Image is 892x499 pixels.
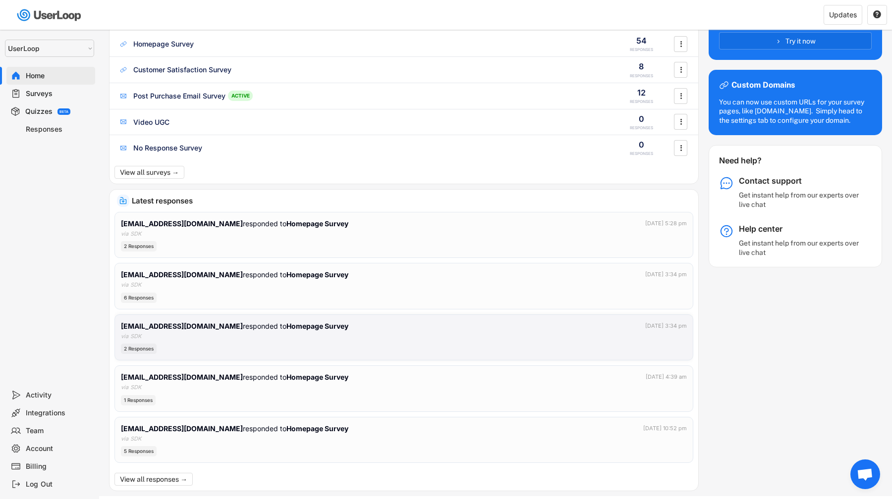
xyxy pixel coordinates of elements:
text:  [680,64,682,75]
div: [DATE] 10:52 pm [643,424,687,433]
div: responded to [121,423,348,434]
div: RESPONSES [630,151,653,156]
strong: [EMAIL_ADDRESS][DOMAIN_NAME] [121,270,243,279]
div: [DATE] 3:34 pm [645,322,687,330]
button:  [676,89,686,103]
button:  [676,62,686,77]
strong: Homepage Survey [286,424,348,433]
div: responded to [121,218,348,229]
button:  [676,141,686,155]
div: 0 [639,113,644,124]
div: via [121,332,128,341]
div: RESPONSES [630,125,653,131]
strong: [EMAIL_ADDRESS][DOMAIN_NAME] [121,322,243,330]
div: 2 Responses [121,344,157,354]
div: Customer Satisfaction Survey [133,65,231,75]
div: via [121,281,128,289]
div: SDK [130,281,141,289]
div: Get instant help from our experts over live chat [739,239,863,256]
div: Account [26,444,91,453]
div: Billing [26,462,91,471]
button:  [873,10,882,19]
div: responded to [121,321,348,331]
div: Log Out [26,480,91,489]
text:  [680,116,682,127]
div: Integrations [26,408,91,418]
div: via [121,230,128,238]
div: responded to [121,269,348,280]
div: SDK [130,435,141,443]
div: No Response Survey [133,143,202,153]
div: 2 Responses [121,241,157,251]
text:  [680,91,682,101]
div: ACTIVE [228,91,253,101]
text:  [873,10,881,19]
div: Responses [26,125,91,134]
div: 0 [639,139,644,150]
div: RESPONSES [630,73,653,79]
div: 12 [637,87,646,98]
div: You can now use custom URLs for your survey pages, like [DOMAIN_NAME]. Simply head to the setting... [719,98,872,125]
strong: [EMAIL_ADDRESS][DOMAIN_NAME] [121,373,243,381]
button: View all responses → [114,473,193,486]
text:  [680,39,682,49]
div: [DATE] 5:28 pm [645,219,687,228]
button: Try it now [719,32,872,50]
strong: Homepage Survey [286,322,348,330]
div: RESPONSES [630,99,653,104]
div: Contact support [739,176,863,186]
div: Activity [26,391,91,400]
strong: Homepage Survey [286,270,348,279]
div: Custom Domains [731,80,795,91]
div: 5 Responses [121,446,157,456]
div: [DATE] 3:34 pm [645,270,687,279]
div: RESPONSES [630,47,653,52]
div: Need help? [719,155,788,166]
div: Home [26,71,91,81]
button: View all surveys → [114,166,184,179]
div: 54 [636,35,647,46]
div: via [121,435,128,443]
strong: [EMAIL_ADDRESS][DOMAIN_NAME] [121,219,243,228]
img: IncomingMajor.svg [119,197,127,204]
div: SDK [130,332,141,341]
strong: Homepage Survey [286,219,348,228]
strong: Homepage Survey [286,373,348,381]
div: Surveys [26,89,91,99]
div: Video UGC [133,117,169,127]
div: BETA [59,110,68,113]
button:  [676,37,686,51]
button:  [676,114,686,129]
div: 1 Responses [121,395,156,405]
div: responded to [121,372,348,382]
div: 6 Responses [121,293,157,303]
div: Get instant help from our experts over live chat [739,191,863,208]
div: Help center [739,224,863,234]
span: Try it now [785,38,816,45]
div: SDK [130,383,141,392]
div: Post Purchase Email Survey [133,91,225,101]
div: Team [26,426,91,436]
strong: [EMAIL_ADDRESS][DOMAIN_NAME] [121,424,243,433]
div: Homepage Survey [133,39,194,49]
div: Quizzes [25,107,53,116]
div: Updates [829,11,857,18]
div: Latest responses [132,197,691,204]
div: SDK [130,230,141,238]
div: via [121,383,128,392]
div: 8 [639,61,644,72]
div: [DATE] 4:39 am [646,373,687,381]
text:  [680,143,682,153]
div: Open chat [850,459,880,489]
img: userloop-logo-01.svg [15,5,85,25]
